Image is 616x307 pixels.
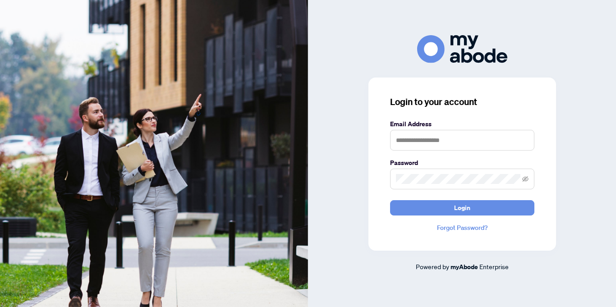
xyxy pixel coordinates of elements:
[390,223,534,233] a: Forgot Password?
[479,262,509,270] span: Enterprise
[451,262,478,272] a: myAbode
[390,200,534,215] button: Login
[522,176,529,182] span: eye-invisible
[454,201,470,215] span: Login
[390,158,534,168] label: Password
[417,35,507,63] img: ma-logo
[390,96,534,108] h3: Login to your account
[416,262,449,270] span: Powered by
[390,119,534,129] label: Email Address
